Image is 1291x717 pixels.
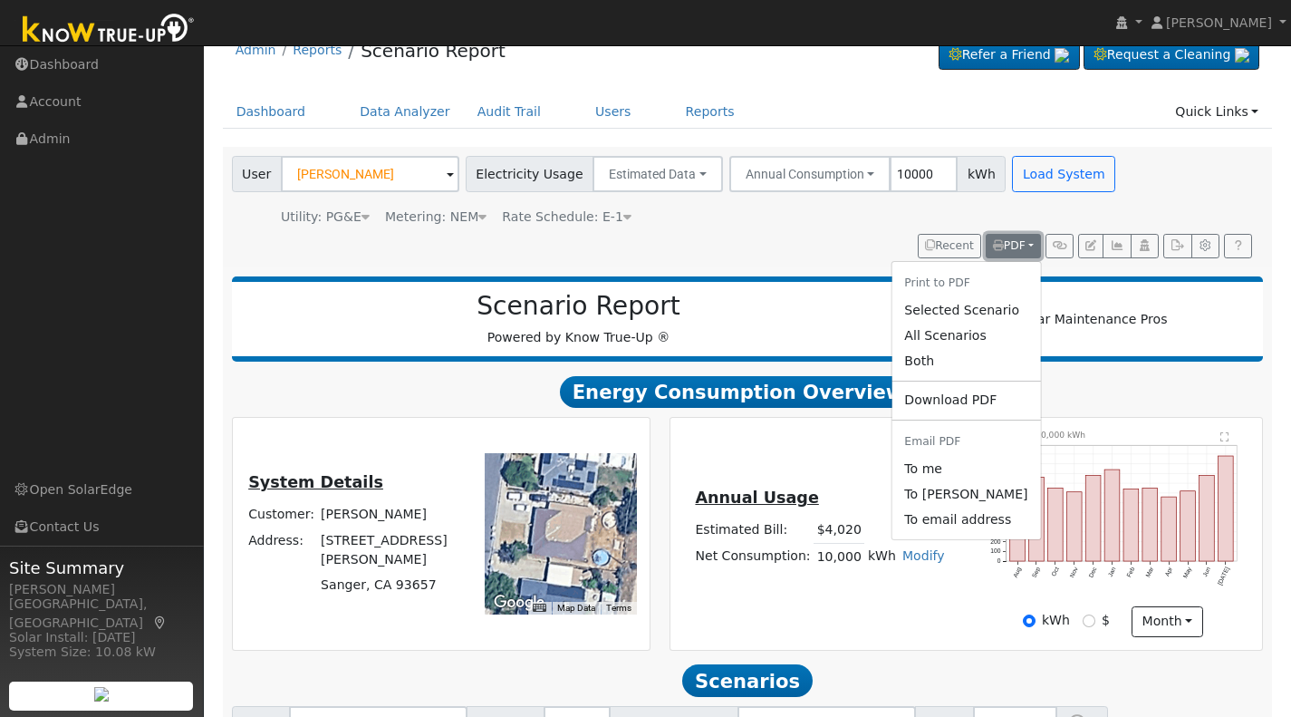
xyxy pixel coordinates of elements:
text: Dec [1088,565,1099,577]
a: chuck@solarnegotiators.com [891,456,1040,481]
div: Solar Install: [DATE] [9,628,194,647]
rect: onclick="" [1180,490,1196,560]
td: Customer: [246,502,318,528]
u: Annual Usage [695,489,818,507]
button: Map Data [557,602,595,615]
a: Terms [606,603,631,613]
button: Multi-Series Graph [1103,234,1131,259]
rect: onclick="" [1067,491,1083,560]
div: [PERSON_NAME] [9,580,194,599]
button: Annual Consumption [729,156,891,192]
span: PDF [993,239,1026,252]
div: Utility: PG&E [281,208,370,227]
text: 0 [997,557,1001,564]
a: Audit Trail [464,95,554,129]
span: User [232,156,282,192]
label: $ [1102,611,1110,630]
button: Export Interval Data [1163,234,1191,259]
a: Request a Cleaning [1084,40,1259,71]
span: Energy Consumption Overview [560,376,935,409]
img: Know True-Up [14,10,204,51]
text: [DATE] [1217,566,1231,586]
button: month [1132,606,1203,637]
a: Modify [902,548,945,563]
img: retrieve [94,687,109,702]
img: Solar Maintenance Pros [1003,310,1167,329]
text: May [1182,566,1194,579]
span: Electricity Usage [466,156,593,192]
a: Reports [293,43,342,57]
a: Help Link [1224,234,1252,259]
rect: onclick="" [1105,470,1121,561]
rect: onclick="" [1219,456,1234,561]
a: Download PDF [891,388,1040,413]
rect: onclick="" [1161,497,1177,561]
rect: onclick="" [1010,460,1026,561]
span: [PERSON_NAME] [1166,15,1272,30]
text: Aug [1012,566,1023,578]
li: Print to PDF [891,268,1040,298]
a: Refer a Friend [939,40,1080,71]
td: [STREET_ADDRESS][PERSON_NAME] [318,528,466,572]
div: Powered by Know True-Up ® [241,291,917,347]
a: Dashboard [223,95,320,129]
td: Estimated Bill: [692,518,814,544]
a: cfolkendt@gmail.com [891,481,1040,507]
text: 100 [991,547,1001,554]
input: $ [1083,615,1095,627]
a: Open this area in Google Maps (opens a new window) [489,591,549,615]
td: Net Consumption: [692,544,814,570]
button: Estimated Data [593,156,723,192]
span: Scenarios [682,664,812,697]
li: Email PDF [891,427,1040,457]
a: Selected Scenario [891,297,1040,323]
label: kWh [1042,611,1070,630]
u: System Details [248,473,383,491]
td: kWh [864,544,899,570]
rect: onclick="" [1086,475,1102,561]
div: [GEOGRAPHIC_DATA], [GEOGRAPHIC_DATA] [9,595,194,633]
a: Admin [236,43,276,57]
a: All Scenarios [891,323,1040,348]
a: Users [582,95,645,129]
a: To email address [891,508,1040,533]
span: Alias: HE1 [502,209,631,224]
a: Both [891,348,1040,373]
span: kWh [957,156,1006,192]
rect: onclick="" [1048,488,1064,561]
text: Sep [1031,566,1042,578]
img: Google [489,591,549,615]
button: Settings [1191,234,1219,259]
text: Apr [1164,565,1175,577]
button: PDF [986,234,1041,259]
img: retrieve [1055,48,1069,63]
button: Edit User [1078,234,1103,259]
button: Login As [1131,234,1159,259]
a: Quick Links [1161,95,1272,129]
a: Scenario Report [361,40,506,62]
button: Keyboard shortcuts [533,602,545,615]
h2: Scenario Report [250,291,907,322]
button: Generate Report Link [1045,234,1074,259]
button: Load System [1012,156,1115,192]
button: Recent [918,234,981,259]
td: [PERSON_NAME] [318,502,466,528]
text: 200 [991,538,1001,544]
text: Feb [1126,566,1136,578]
div: System Size: 10.08 kW [9,643,194,662]
img: retrieve [1235,48,1249,63]
input: kWh [1023,615,1036,627]
text: Jun [1202,566,1212,577]
text: Pull 10,000 kWh [1018,429,1085,439]
a: Data Analyzer [346,95,464,129]
td: Sanger, CA 93657 [318,572,466,597]
text: Mar [1145,565,1156,577]
text:  [1221,431,1229,441]
td: 10,000 [814,544,864,570]
a: Reports [672,95,748,129]
text: Oct [1050,566,1060,577]
div: Metering: NEM [385,208,487,227]
text: Jan [1107,566,1117,577]
td: Address: [246,528,318,572]
rect: onclick="" [1029,477,1045,561]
